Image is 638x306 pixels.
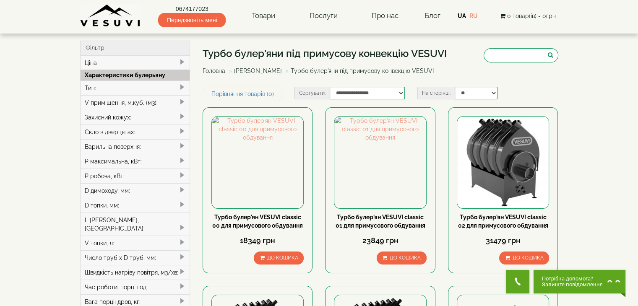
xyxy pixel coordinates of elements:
[203,87,283,101] a: Порівняння товарів (0)
[81,250,190,265] div: Число труб x D труб, мм:
[212,214,303,229] a: Турбо булер'ян VESUVI classic 00 для примусового обдування
[81,265,190,280] div: Швидкість нагріву повітря, м3/хв:
[81,95,190,110] div: V приміщення, м.куб. (м3):
[81,40,190,56] div: Фільтр
[534,270,625,293] button: Chat button
[512,255,543,261] span: До кошика
[158,5,226,13] a: 0674177023
[497,11,558,21] button: 0 товар(ів) - 0грн
[417,87,455,99] label: На сторінці:
[81,280,190,294] div: Час роботи, порц. год:
[81,169,190,183] div: P робоча, кВт:
[424,11,440,20] a: Блог
[81,154,190,169] div: P максимальна, кВт:
[81,124,190,139] div: Скло в дверцятах:
[458,214,548,229] a: Турбо булер'ян VESUVI classic 02 для примусового обдування
[458,13,466,19] a: UA
[81,80,190,95] div: Тип:
[390,255,421,261] span: До кошика
[203,48,447,59] h1: Турбо булер'яни під примусову конвекцію VESUVI
[457,235,549,246] div: 31479 грн
[211,235,304,246] div: 18349 грн
[80,4,141,27] img: Завод VESUVI
[294,87,330,99] label: Сортувати:
[469,13,478,19] a: RU
[203,67,225,74] a: Головна
[81,110,190,124] div: Захисний кожух:
[243,6,284,26] a: Товари
[81,236,190,250] div: V топки, л:
[334,235,426,246] div: 23849 грн
[81,183,190,198] div: D димоходу, мм:
[284,67,434,75] li: Турбо булер'яни під примусову конвекцію VESUVI
[254,252,304,265] button: До кошика
[542,276,603,282] span: Потрібна допомога?
[267,255,298,261] span: До кошика
[81,139,190,154] div: Варильна поверхня:
[81,213,190,236] div: L [PERSON_NAME], [GEOGRAPHIC_DATA]:
[334,117,426,208] img: Турбо булер'ян VESUVI classic 01 для примусового обдування
[499,252,549,265] button: До кошика
[363,6,407,26] a: Про нас
[377,252,427,265] button: До кошика
[301,6,346,26] a: Послуги
[212,117,303,208] img: Турбо булер'ян VESUVI classic 00 для примусового обдування
[457,117,549,208] img: Турбо булер'ян VESUVI classic 02 для примусового обдування
[158,13,226,27] span: Передзвоніть мені
[542,282,603,288] span: Залиште повідомлення
[506,270,529,293] button: Get Call button
[336,214,425,229] a: Турбо булер'ян VESUVI classic 01 для примусового обдування
[507,13,555,19] span: 0 товар(ів) - 0грн
[234,67,282,74] a: [PERSON_NAME]
[81,198,190,213] div: D топки, мм:
[81,56,190,70] div: Ціна
[81,70,190,80] div: Характеристики булерьяну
